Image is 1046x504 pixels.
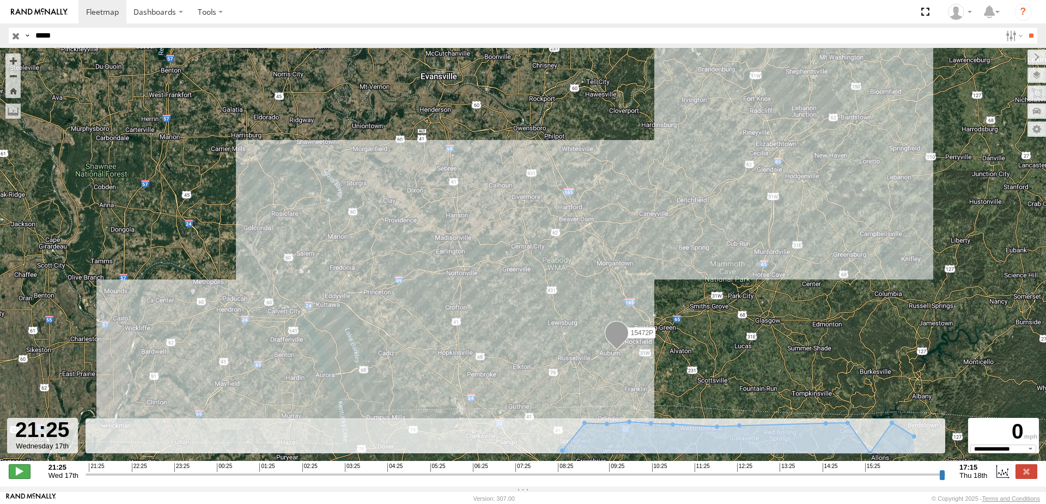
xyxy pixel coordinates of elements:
span: 11:25 [695,463,710,472]
label: Measure [5,104,21,119]
span: 05:25 [430,463,446,472]
img: rand-logo.svg [11,8,68,16]
span: 15:25 [865,463,880,472]
span: 09:25 [609,463,624,472]
label: Map Settings [1027,122,1046,137]
button: Zoom in [5,53,21,68]
span: 10:25 [652,463,667,472]
span: 07:25 [515,463,531,472]
strong: 17:15 [959,463,987,471]
span: 02:25 [302,463,318,472]
a: Terms and Conditions [982,495,1040,502]
strong: 21:25 [48,463,78,471]
span: 00:25 [217,463,232,472]
button: Zoom Home [5,83,21,98]
div: Paul Withrow [944,4,976,20]
span: 06:25 [473,463,488,472]
span: 23:25 [174,463,190,472]
span: 13:25 [780,463,795,472]
span: 03:25 [345,463,360,472]
span: Wed 17th Sep 2025 [48,471,78,479]
a: Visit our Website [6,493,56,504]
div: Version: 307.00 [473,495,515,502]
div: © Copyright 2025 - [932,495,1040,502]
span: 08:25 [558,463,573,472]
span: 15472P [631,329,653,337]
button: Zoom out [5,68,21,83]
span: 04:25 [387,463,403,472]
div: 0 [970,420,1037,445]
span: 21:25 [89,463,104,472]
span: 12:25 [737,463,752,472]
span: 14:25 [823,463,838,472]
label: Play/Stop [9,464,31,478]
span: 01:25 [259,463,275,472]
label: Search Query [23,28,32,44]
i: ? [1014,3,1032,21]
span: 22:25 [132,463,147,472]
span: Thu 18th Sep 2025 [959,471,987,479]
label: Close [1015,464,1037,478]
label: Search Filter Options [1001,28,1025,44]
